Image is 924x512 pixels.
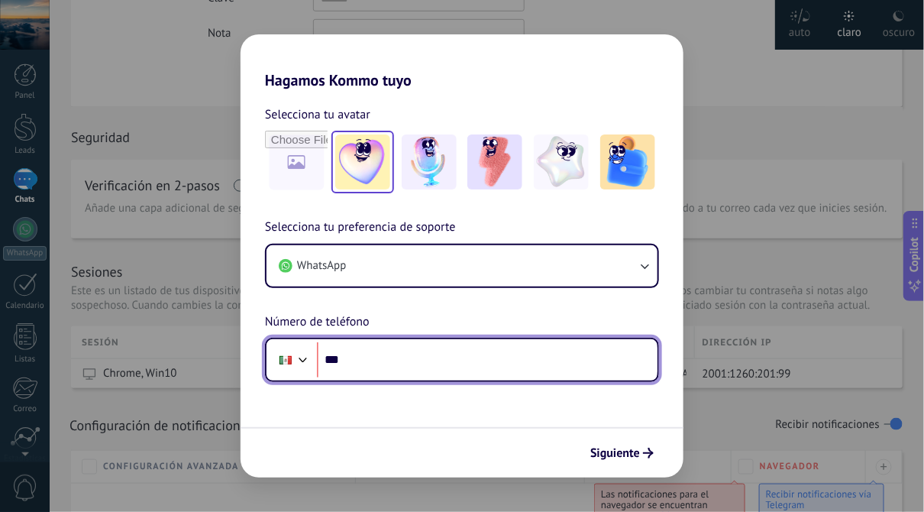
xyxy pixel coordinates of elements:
[335,134,390,190] img: -1.jpeg
[600,134,655,190] img: -5.jpeg
[271,344,300,376] div: Mexico: + 52
[241,34,683,89] h2: Hagamos Kommo tuyo
[402,134,457,190] img: -2.jpeg
[534,134,589,190] img: -4.jpeg
[583,440,661,466] button: Siguiente
[267,245,657,287] button: WhatsApp
[265,218,456,238] span: Selecciona tu preferencia de soporte
[590,448,640,459] span: Siguiente
[265,313,370,332] span: Número de teléfono
[265,105,370,125] span: Selecciona tu avatar
[467,134,522,190] img: -3.jpeg
[297,258,346,274] span: WhatsApp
